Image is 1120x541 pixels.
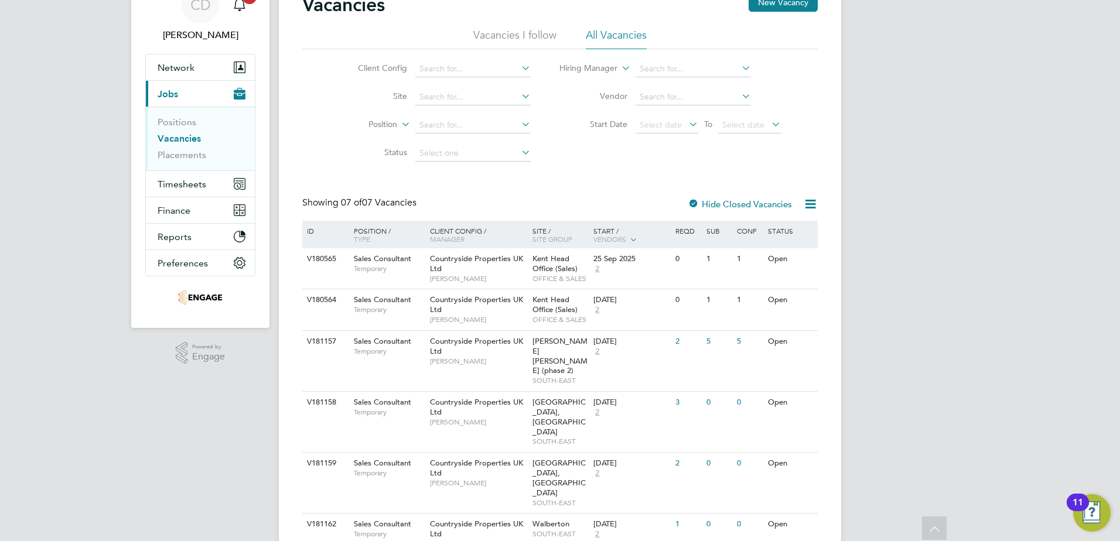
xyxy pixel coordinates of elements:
span: OFFICE & SALES [532,315,588,324]
input: Search for... [415,61,531,77]
span: Temporary [354,529,424,539]
span: Walberton [532,519,569,529]
label: Hide Closed Vacancies [688,198,792,210]
label: Position [330,119,397,131]
span: 2 [593,408,601,417]
div: [DATE] [593,337,670,347]
span: Engage [192,352,225,362]
span: Kent Head Office (Sales) [532,254,578,273]
div: [DATE] [593,519,670,529]
button: Jobs [146,81,255,107]
label: Client Config [340,63,407,73]
span: Temporary [354,468,424,478]
a: Placements [158,149,206,160]
div: Site / [530,221,591,249]
span: Preferences [158,258,208,269]
img: teamresourcing-logo-retina.png [178,288,223,307]
span: [PERSON_NAME] [430,478,527,488]
span: Site Group [532,234,572,244]
span: 2 [593,468,601,478]
div: [DATE] [593,398,670,408]
li: Vacancies I follow [473,28,556,49]
div: [DATE] [593,458,670,468]
div: Start / [590,221,672,250]
a: Powered byEngage [176,342,226,364]
div: Open [765,289,816,311]
div: Open [765,248,816,270]
span: 2 [593,305,601,315]
button: Finance [146,197,255,223]
div: V180565 [304,248,345,270]
span: Type [354,234,370,244]
input: Search for... [636,61,751,77]
div: 0 [734,513,764,535]
span: Countryside Properties UK Ltd [430,397,523,417]
span: To [701,117,716,132]
input: Search for... [636,89,751,105]
span: Temporary [354,264,424,273]
span: Powered by [192,342,225,352]
div: V180564 [304,289,345,311]
div: 3 [672,392,703,413]
div: Conf [734,221,764,241]
input: Search for... [415,89,531,105]
span: Select date [722,119,764,130]
div: 0 [672,248,703,270]
label: Site [340,91,407,101]
span: [GEOGRAPHIC_DATA], [GEOGRAPHIC_DATA] [532,458,586,498]
div: 0 [672,289,703,311]
div: V181158 [304,392,345,413]
span: Timesheets [158,179,206,190]
div: Reqd [672,221,703,241]
div: Client Config / [427,221,530,249]
div: 0 [704,513,734,535]
div: 1 [734,289,764,311]
div: 2 [672,453,703,474]
span: Kent Head Office (Sales) [532,295,578,314]
label: Vendor [560,91,627,101]
span: Catherine Delaney [145,28,255,42]
input: Select one [415,145,531,162]
span: [PERSON_NAME] [430,417,527,427]
div: Showing [302,197,419,209]
label: Hiring Manager [550,63,617,74]
li: All Vacancies [586,28,647,49]
span: Vendors [593,234,626,244]
button: Preferences [146,250,255,276]
div: Open [765,453,816,474]
span: Temporary [354,408,424,417]
span: Sales Consultant [354,295,411,304]
a: Positions [158,117,196,128]
span: [PERSON_NAME] [PERSON_NAME] (phase 2) [532,336,588,376]
span: OFFICE & SALES [532,274,588,283]
span: Sales Consultant [354,336,411,346]
span: Reports [158,231,192,242]
div: 25 Sep 2025 [593,254,670,264]
div: 11 [1073,502,1083,518]
div: Open [765,392,816,413]
span: 07 of [341,197,362,208]
label: Status [340,147,407,157]
div: [DATE] [593,295,670,305]
span: Select date [640,119,682,130]
div: V181157 [304,331,345,352]
div: Open [765,331,816,352]
div: 1 [734,248,764,270]
span: Jobs [158,88,178,100]
span: SOUTH-EAST [532,529,588,539]
div: Sub [704,221,734,241]
span: Sales Consultant [354,519,411,529]
button: Reports [146,224,255,249]
div: 5 [704,331,734,352]
span: Countryside Properties UK Ltd [430,254,523,273]
div: Jobs [146,107,255,170]
label: Start Date [560,119,627,129]
div: ID [304,221,345,241]
div: 0 [704,453,734,474]
div: 0 [734,453,764,474]
span: Sales Consultant [354,458,411,468]
span: [PERSON_NAME] [430,274,527,283]
div: 1 [704,248,734,270]
button: Open Resource Center, 11 new notifications [1073,494,1111,532]
div: 2 [672,331,703,352]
